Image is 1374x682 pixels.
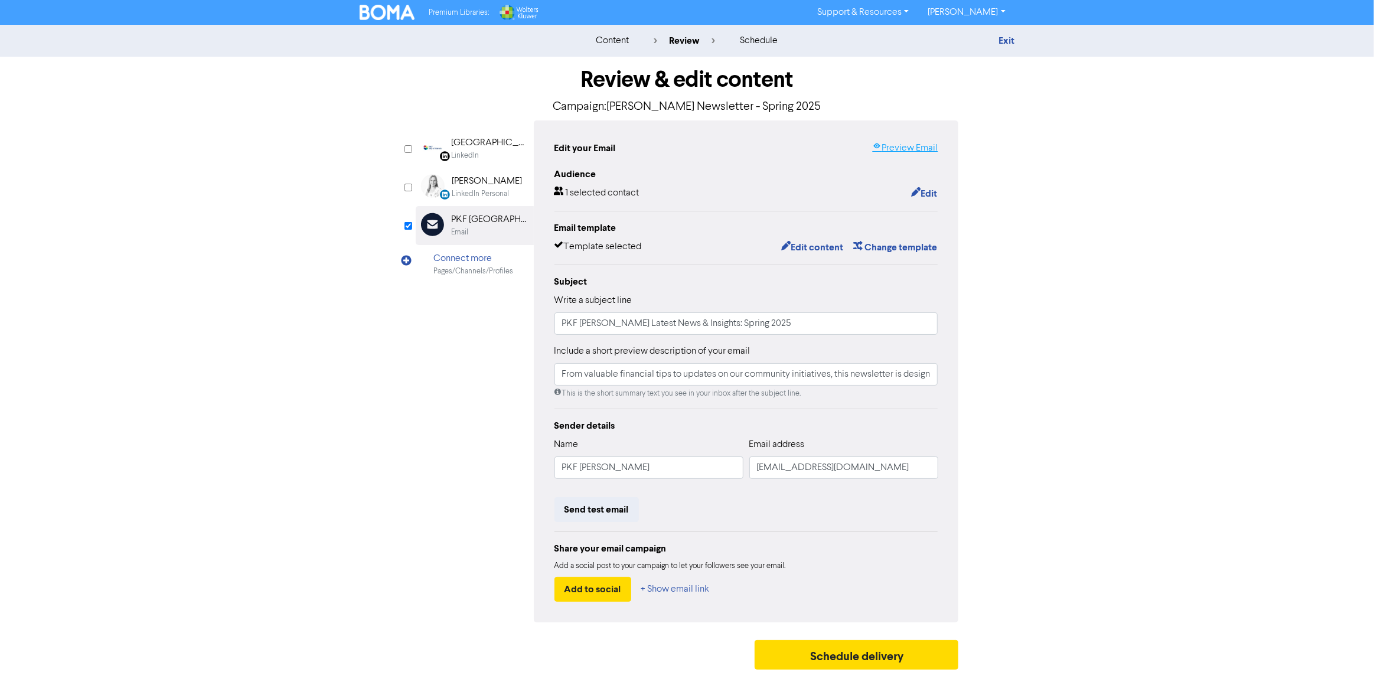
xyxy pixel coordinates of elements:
div: Subject [554,275,938,289]
label: Write a subject line [554,293,632,308]
label: Include a short preview description of your email [554,344,750,358]
span: Premium Libraries: [429,9,489,17]
h1: Review & edit content [416,66,959,93]
label: Name [554,438,579,452]
div: This is the short summary text you see in your inbox after the subject line. [554,388,938,399]
div: LinkedinPersonal [PERSON_NAME]LinkedIn Personal [416,168,534,206]
div: 1 selected contact [554,186,639,201]
button: Change template [853,240,938,255]
div: [PERSON_NAME] [452,174,523,188]
label: Email address [749,438,805,452]
div: Add a social post to your campaign to let your followers see your email. [554,560,938,572]
div: Connect more [434,252,514,266]
a: Exit [998,35,1014,47]
div: Audience [554,167,938,181]
img: Wolters Kluwer [498,5,538,20]
div: Edit your Email [554,141,616,155]
div: schedule [740,34,778,48]
p: Campaign: [PERSON_NAME] Newsletter - Spring 2025 [416,98,959,116]
button: Send test email [554,497,639,522]
div: Pages/Channels/Profiles [434,266,514,277]
button: Edit [910,186,938,201]
button: Edit content [781,240,844,255]
img: Linkedin [421,136,444,159]
div: review [654,34,715,48]
a: Preview Email [872,141,938,155]
div: Email [452,227,469,238]
a: Support & Resources [808,3,918,22]
button: Add to social [554,577,631,602]
div: content [596,34,629,48]
div: [GEOGRAPHIC_DATA] [452,136,527,150]
div: LinkedIn [452,150,479,161]
button: Schedule delivery [755,640,959,670]
div: Template selected [554,240,642,255]
div: Share your email campaign [554,541,938,556]
img: LinkedinPersonal [421,174,445,198]
div: Sender details [554,419,938,433]
div: Email template [554,221,938,235]
div: Connect morePages/Channels/Profiles [416,245,534,283]
div: Linkedin [GEOGRAPHIC_DATA]LinkedIn [416,129,534,168]
img: BOMA Logo [360,5,415,20]
div: LinkedIn Personal [452,188,510,200]
div: PKF [GEOGRAPHIC_DATA] [452,213,527,227]
button: + Show email link [641,577,710,602]
a: [PERSON_NAME] [918,3,1014,22]
div: PKF [GEOGRAPHIC_DATA]Email [416,206,534,244]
